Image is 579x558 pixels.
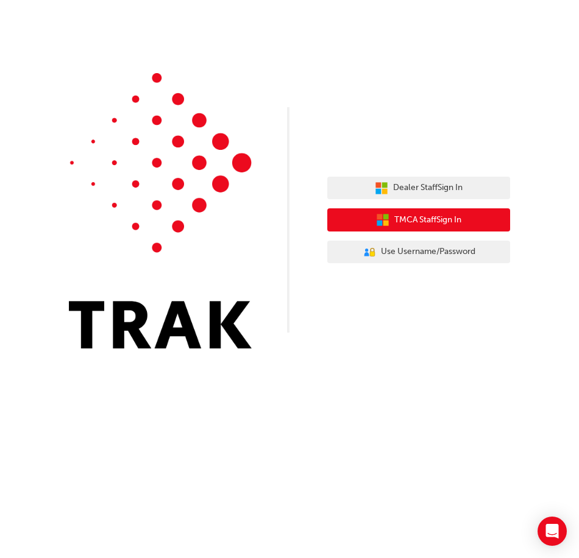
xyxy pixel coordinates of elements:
[327,208,510,231] button: TMCA StaffSign In
[394,213,461,227] span: TMCA Staff Sign In
[538,517,567,546] div: Open Intercom Messenger
[393,181,463,195] span: Dealer Staff Sign In
[327,241,510,264] button: Use Username/Password
[69,73,252,348] img: Trak
[327,177,510,200] button: Dealer StaffSign In
[381,245,475,259] span: Use Username/Password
